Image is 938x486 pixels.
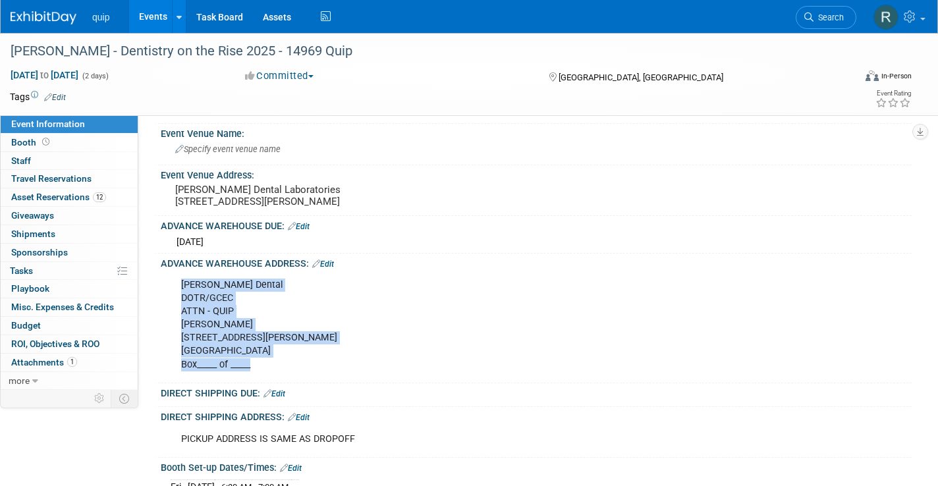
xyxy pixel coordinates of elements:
pre: [PERSON_NAME] Dental Laboratories [STREET_ADDRESS][PERSON_NAME] [175,184,459,207]
div: [PERSON_NAME] - Dentistry on the Rise 2025 - 14969 Quip [6,40,835,63]
span: quip [92,12,109,22]
a: Attachments1 [1,354,138,371]
div: Booth Set-up Dates/Times: [161,458,912,475]
span: Shipments [11,229,55,239]
span: Budget [11,320,41,331]
a: Sponsorships [1,244,138,261]
span: 12 [93,192,106,202]
div: In-Person [881,71,912,81]
td: Personalize Event Tab Strip [88,390,111,407]
span: 1 [67,357,77,367]
span: Booth not reserved yet [40,137,52,147]
span: Sponsorships [11,247,68,257]
span: Booth [11,137,52,148]
span: Tasks [10,265,33,276]
a: more [1,372,138,390]
a: Edit [263,389,285,398]
div: Event Rating [875,90,911,97]
a: Edit [288,222,310,231]
div: Event Format [778,68,912,88]
span: to [38,70,51,80]
a: Tasks [1,262,138,280]
span: Search [814,13,844,22]
a: Search [796,6,856,29]
a: Shipments [1,225,138,243]
a: Travel Reservations [1,170,138,188]
div: DIRECT SHIPPING ADDRESS: [161,407,912,424]
a: ROI, Objectives & ROO [1,335,138,353]
span: Event Information [11,119,85,129]
a: Budget [1,317,138,335]
a: Staff [1,152,138,170]
td: Toggle Event Tabs [111,390,138,407]
span: (2 days) [81,72,109,80]
span: Staff [11,155,31,166]
span: Specify event venue name [175,144,281,154]
a: Edit [288,413,310,422]
a: Edit [312,259,334,269]
span: Giveaways [11,210,54,221]
div: PICKUP ADDRESS IS SAME AS DROPOFF [172,426,767,452]
span: Attachments [11,357,77,367]
span: [DATE] [DATE] [10,69,79,81]
td: Tags [10,90,66,103]
div: ADVANCE WAREHOUSE ADDRESS: [161,254,912,271]
a: Playbook [1,280,138,298]
a: Giveaways [1,207,138,225]
button: Committed [240,69,319,83]
span: [GEOGRAPHIC_DATA], [GEOGRAPHIC_DATA] [559,72,723,82]
div: [PERSON_NAME] Dental DOTR/GCEC ATTN - QUIP [PERSON_NAME] [STREET_ADDRESS][PERSON_NAME] [GEOGRAPHI... [172,272,767,378]
span: more [9,375,30,386]
span: Travel Reservations [11,173,92,184]
a: Misc. Expenses & Credits [1,298,138,316]
span: Misc. Expenses & Credits [11,302,114,312]
img: Ronald Delphin [873,5,898,30]
span: [DATE] [177,236,204,247]
span: ROI, Objectives & ROO [11,338,99,349]
span: Playbook [11,283,49,294]
span: Asset Reservations [11,192,106,202]
a: Edit [280,464,302,473]
div: ADVANCE WAREHOUSE DUE: [161,216,912,233]
img: ExhibitDay [11,11,76,24]
a: Asset Reservations12 [1,188,138,206]
div: Event Venue Address: [161,165,912,182]
img: Format-Inperson.png [866,70,879,81]
div: DIRECT SHIPPING DUE: [161,383,912,400]
a: Edit [44,93,66,102]
a: Event Information [1,115,138,133]
div: Event Venue Name: [161,124,912,140]
a: Booth [1,134,138,151]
